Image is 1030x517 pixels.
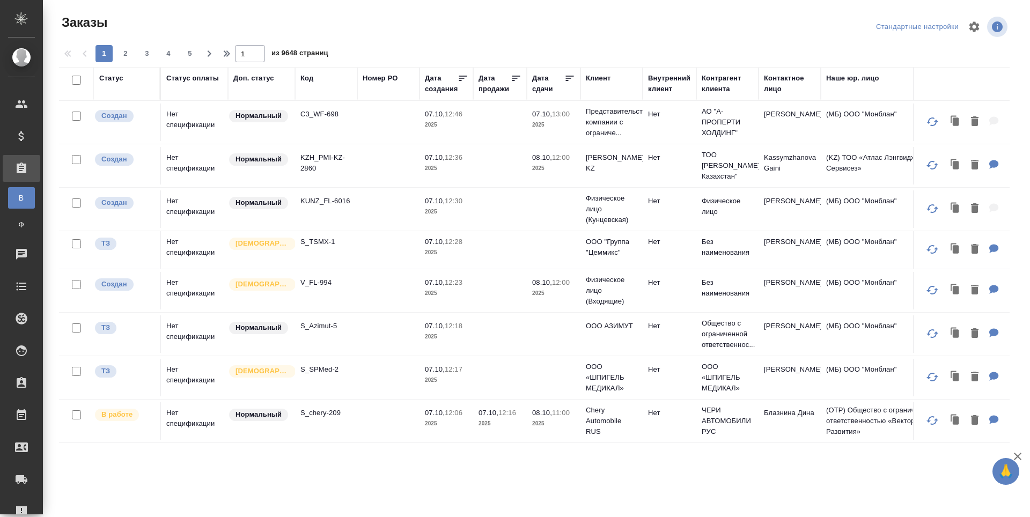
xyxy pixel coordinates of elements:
[445,409,462,417] p: 12:06
[648,408,691,418] p: Нет
[532,288,575,299] p: 2025
[821,190,950,228] td: (МБ) ООО "Монблан"
[161,231,228,269] td: Нет спецификации
[821,104,950,141] td: (МБ) ООО "Монблан"
[945,154,966,176] button: Клонировать
[961,14,987,40] span: Настроить таблицу
[532,110,552,118] p: 07.10,
[702,150,753,182] p: ТОО [PERSON_NAME] Казахстан"
[236,409,282,420] p: Нормальный
[101,154,127,165] p: Создан
[166,73,219,84] div: Статус оплаты
[94,109,154,123] div: Выставляется автоматически при создании заказа
[873,19,961,35] div: split button
[966,111,984,133] button: Удалить
[586,106,637,138] p: Представительство компании с ограниче...
[101,409,133,420] p: В работе
[228,196,290,210] div: Статус по умолчанию для стандартных заказов
[702,196,753,217] p: Физическое лицо
[94,196,154,210] div: Выставляется автоматически при создании заказа
[966,279,984,301] button: Удалить
[919,277,945,303] button: Обновить
[648,73,691,94] div: Внутренний клиент
[236,238,289,249] p: [DEMOGRAPHIC_DATA]
[702,277,753,299] p: Без наименования
[228,277,290,292] div: Выставляется автоматически для первых 3 заказов нового контактного лица. Особое внимание
[94,237,154,251] div: Выставляет КМ при отправке заказа на расчет верстке (для тикета) или для уточнения сроков на прои...
[425,331,468,342] p: 2025
[945,366,966,388] button: Клонировать
[425,238,445,246] p: 07.10,
[425,110,445,118] p: 07.10,
[236,154,282,165] p: Нормальный
[101,238,110,249] p: ТЗ
[821,272,950,309] td: (МБ) ООО "Монблан"
[94,321,154,335] div: Выставляет КМ при отправке заказа на расчет верстке (для тикета) или для уточнения сроков на прои...
[479,409,498,417] p: 07.10,
[445,365,462,373] p: 12:17
[8,214,35,235] a: Ф
[425,418,468,429] p: 2025
[759,359,821,396] td: [PERSON_NAME]
[161,147,228,184] td: Нет спецификации
[101,110,127,121] p: Создан
[445,278,462,286] p: 12:23
[586,321,637,331] p: ООО АЗИМУТ
[425,73,458,94] div: Дата создания
[966,410,984,432] button: Удалить
[228,152,290,167] div: Статус по умолчанию для стандартных заказов
[997,460,1015,483] span: 🙏
[94,152,154,167] div: Выставляется автоматически при создании заказа
[161,272,228,309] td: Нет спецификации
[945,410,966,432] button: Клонировать
[552,278,570,286] p: 12:00
[271,47,328,62] span: из 9648 страниц
[759,231,821,269] td: [PERSON_NAME]
[702,237,753,258] p: Без наименования
[648,109,691,120] p: Нет
[648,321,691,331] p: Нет
[759,190,821,228] td: [PERSON_NAME]
[445,197,462,205] p: 12:30
[586,405,637,437] p: Chery Automobile RUS
[117,48,134,59] span: 2
[532,418,575,429] p: 2025
[479,73,511,94] div: Дата продажи
[498,409,516,417] p: 12:16
[228,364,290,379] div: Выставляется автоматически для первых 3 заказов нового контактного лица. Особое внимание
[702,361,753,394] p: ООО «ШПИГЕЛЬ МЕДИКАЛ»
[138,45,156,62] button: 3
[300,109,352,120] p: C3_WF-698
[161,190,228,228] td: Нет спецификации
[919,321,945,346] button: Обновить
[425,409,445,417] p: 07.10,
[228,109,290,123] div: Статус по умолчанию для стандартных заказов
[992,458,1019,485] button: 🙏
[94,408,154,422] div: Выставляет ПМ после принятия заказа от КМа
[821,147,950,184] td: (KZ) ТОО «Атлас Лэнгвидж Сервисез»
[445,153,462,161] p: 12:36
[966,366,984,388] button: Удалить
[94,277,154,292] div: Выставляется автоматически при создании заказа
[532,163,575,174] p: 2025
[425,206,468,217] p: 2025
[532,409,552,417] p: 08.10,
[236,197,282,208] p: Нормальный
[425,120,468,130] p: 2025
[532,153,552,161] p: 08.10,
[945,279,966,301] button: Клонировать
[160,45,177,62] button: 4
[919,237,945,262] button: Обновить
[160,48,177,59] span: 4
[987,17,1010,37] span: Посмотреть информацию
[425,247,468,258] p: 2025
[919,408,945,433] button: Обновить
[101,366,110,376] p: ТЗ
[702,73,753,94] div: Контрагент клиента
[919,364,945,390] button: Обновить
[821,315,950,353] td: (МБ) ООО "Монблан"
[821,231,950,269] td: (МБ) ООО "Монблан"
[300,237,352,247] p: S_TSMX-1
[59,14,107,31] span: Заказы
[181,48,198,59] span: 5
